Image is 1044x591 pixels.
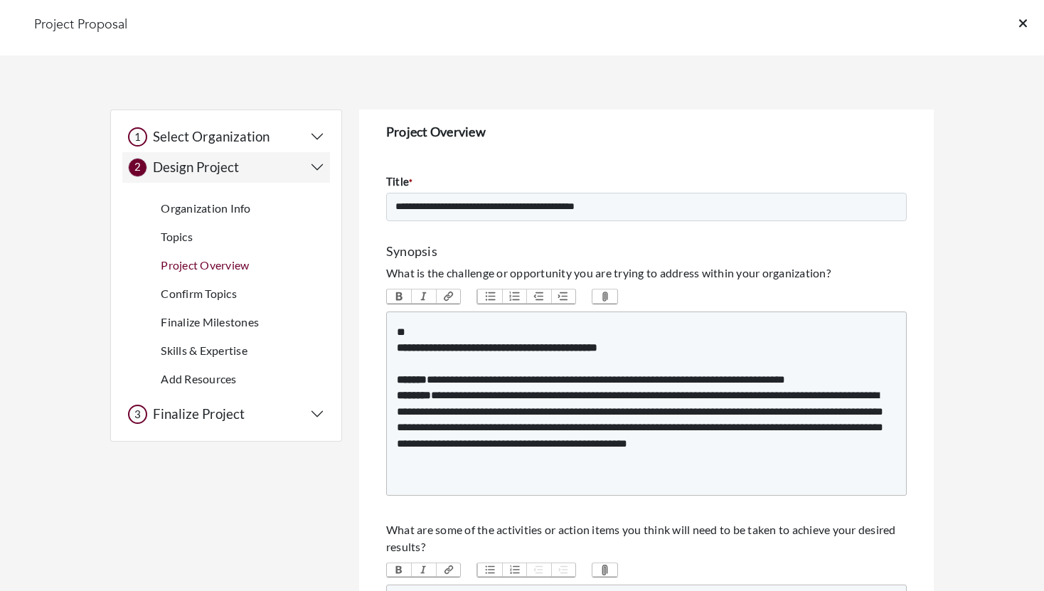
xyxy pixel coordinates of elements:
[502,563,527,577] button: Numbers
[147,129,270,145] h5: Select Organization
[436,563,461,577] button: Link
[592,563,617,577] button: Attach Files
[128,127,324,147] button: 1 Select Organization
[551,289,576,304] button: Increase Level
[128,127,147,147] div: 1
[386,244,907,260] h4: Synopsis
[409,177,412,188] abbr: required
[551,563,576,577] button: Increase Level
[386,174,413,190] label: Title
[386,521,907,555] p: What are some of the activities or action items you think will need to be taken to achieve your d...
[147,159,239,176] h5: Design Project
[386,265,907,282] p: What is the challenge or opportunity you are trying to address within your organization?
[477,563,502,577] button: Bullets
[526,289,551,304] button: Decrease Level
[147,406,245,422] h5: Finalize Project
[592,289,617,304] button: Attach Files
[526,563,551,577] button: Decrease Level
[387,563,412,577] button: Bold
[411,563,436,577] button: Italic
[387,289,412,304] button: Bold
[128,405,324,424] button: 3 Finalize Project
[386,124,907,140] h4: Project Overview
[411,289,436,304] button: Italic
[436,289,461,304] button: Link
[477,289,502,304] button: Bullets
[128,405,147,424] div: 3
[128,158,147,177] div: 2
[502,289,527,304] button: Numbers
[128,158,324,177] button: 2 Design Project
